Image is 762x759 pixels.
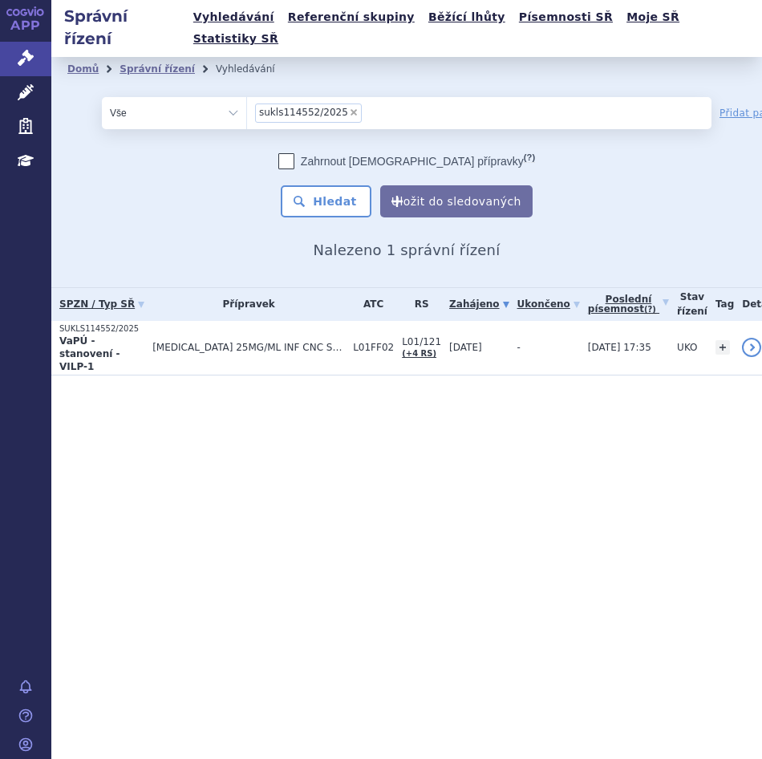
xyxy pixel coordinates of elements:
button: Uložit do sledovaných [380,185,533,217]
label: Zahrnout [DEMOGRAPHIC_DATA] přípravky [278,153,535,169]
button: Hledat [281,185,371,217]
a: Správní řízení [120,63,195,75]
a: Poslednípísemnost(?) [588,288,669,321]
p: SUKLS114552/2025 [59,323,144,335]
span: [DATE] 17:35 [588,342,651,353]
th: Tag [707,288,734,321]
a: Ukončeno [517,293,580,315]
abbr: (?) [644,305,656,315]
span: sukls114552/2025 [259,107,348,118]
abbr: (?) [524,152,535,163]
a: Vyhledávání [188,6,279,28]
strong: VaPÚ - stanovení - VILP-1 [59,335,120,372]
span: [DATE] [449,342,482,353]
li: Vyhledávání [216,57,296,81]
th: Přípravek [144,288,345,321]
span: L01FF02 [353,342,394,353]
a: Domů [67,63,99,75]
a: Běžící lhůty [424,6,510,28]
a: Písemnosti SŘ [514,6,618,28]
span: - [517,342,521,353]
a: detail [742,338,761,357]
a: (+4 RS) [402,349,436,358]
a: Moje SŘ [622,6,684,28]
input: sukls114552/2025 [365,103,372,120]
span: Nalezeno 1 správní řízení [314,241,501,258]
h2: Správní řízení [51,5,188,50]
a: SPZN / Typ SŘ [59,293,144,315]
span: [MEDICAL_DATA] 25MG/ML INF CNC SOL 1X4ML [152,342,345,353]
span: L01/121 [402,336,441,347]
th: Stav řízení [669,288,707,321]
span: × [349,108,359,117]
th: RS [394,288,441,321]
a: Statistiky SŘ [188,28,283,50]
span: UKO [677,342,697,353]
th: ATC [345,288,394,321]
a: Referenční skupiny [283,6,420,28]
a: Zahájeno [449,293,509,315]
a: + [715,340,730,355]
